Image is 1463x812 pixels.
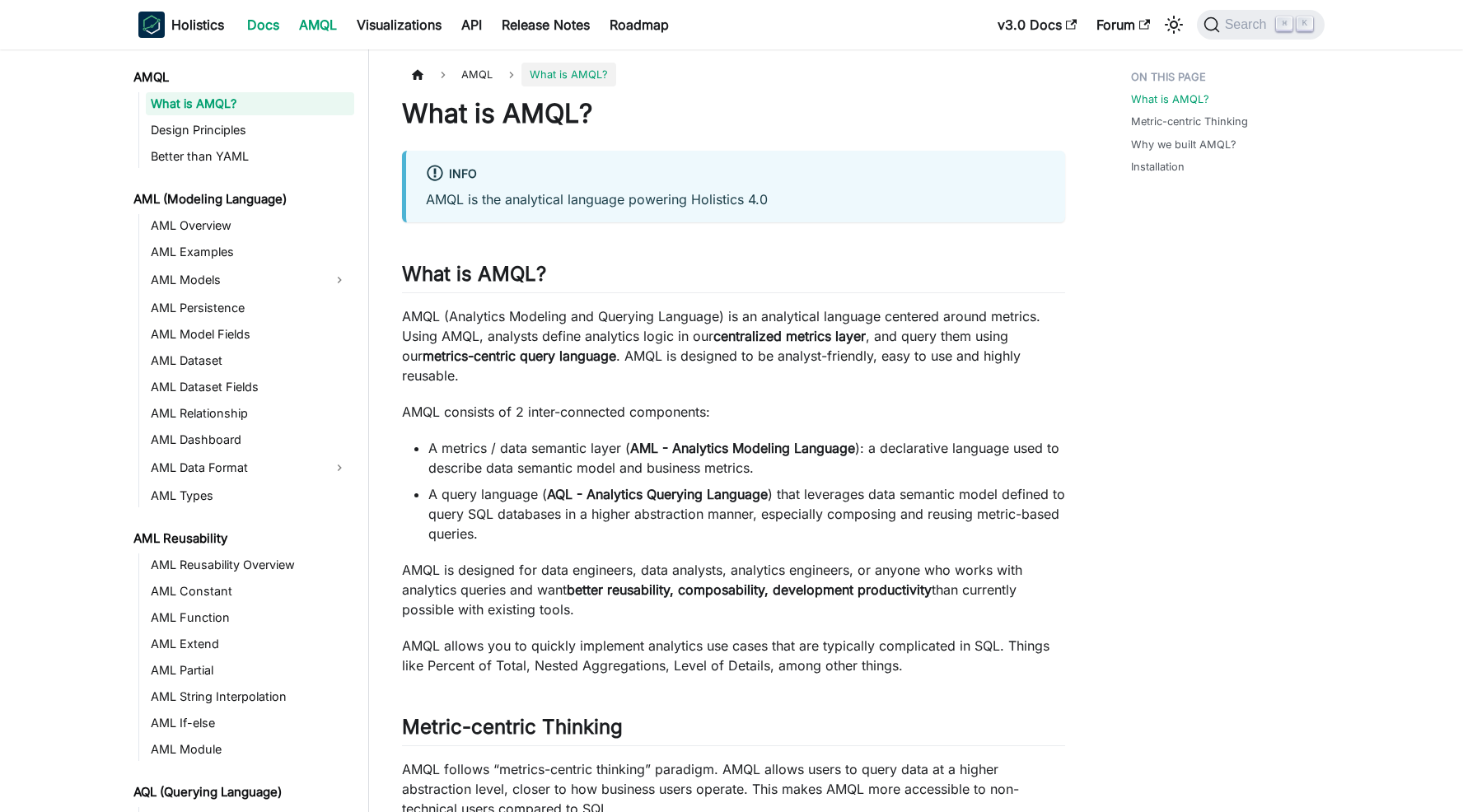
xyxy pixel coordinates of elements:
[146,553,354,576] a: AML Reusability Overview
[492,12,600,38] a: Release Notes
[1161,12,1187,38] button: Switch between dark and light mode (currently light mode)
[146,296,354,320] a: AML Persistence
[146,606,354,629] a: AML Function
[1131,114,1248,129] a: Metric-centric Thinking
[1197,10,1325,40] button: Search (Command+K)
[129,188,354,211] a: AML (Modeling Language)
[567,581,932,598] strong: better reusability, composability, development productivity
[146,659,354,682] a: AML Partial
[325,455,354,481] button: Expand sidebar category 'AML Data Format'
[402,262,1065,293] h2: What is AMQL?
[171,15,224,35] b: Holistics
[428,484,1065,544] li: A query language ( ) that leverages data semantic model defined to query SQL databases in a highe...
[1131,91,1209,107] a: What is AMQL?
[402,560,1065,619] p: AMQL is designed for data engineers, data analysts, analytics engineers, or anyone who works with...
[1131,137,1236,152] a: Why we built AMQL?
[402,715,1065,746] h2: Metric-centric Thinking
[146,349,354,372] a: AML Dataset
[451,12,492,38] a: API
[146,455,325,481] a: AML Data Format
[146,92,354,115] a: What is AMQL?
[129,527,354,550] a: AML Reusability
[146,738,354,761] a: AML Module
[146,119,354,142] a: Design Principles
[426,189,1045,209] p: AMQL is the analytical language powering Holistics 4.0
[146,214,354,237] a: AML Overview
[600,12,679,38] a: Roadmap
[146,632,354,656] a: AML Extend
[347,12,451,38] a: Visualizations
[146,145,354,168] a: Better than YAML
[1087,12,1160,38] a: Forum
[138,12,165,38] img: Holistics
[402,402,1065,422] p: AMQL consists of 2 inter-connected components:
[146,580,354,603] a: AML Constant
[1297,16,1313,31] kbd: K
[146,240,354,264] a: AML Examples
[146,267,325,293] a: AML Models
[402,636,1065,675] p: AMQL allows you to quickly implement analytics use cases that are typically complicated in SQL. T...
[146,376,354,399] a: AML Dataset Fields
[146,323,354,346] a: AML Model Fields
[146,685,354,708] a: AML String Interpolation
[402,63,1065,86] nav: Breadcrumbs
[428,438,1065,478] li: A metrics / data semantic layer ( ): a declarative language used to describe data semantic model ...
[146,712,354,735] a: AML If-else
[1220,17,1277,32] span: Search
[138,12,224,38] a: HolisticsHolistics
[146,402,354,425] a: AML Relationship
[289,12,347,38] a: AMQL
[630,440,855,456] strong: AML - Analytics Modeling Language
[129,66,354,89] a: AMQL
[1276,16,1292,31] kbd: ⌘
[146,428,354,451] a: AML Dashboard
[423,348,616,364] strong: metrics-centric query language
[402,63,433,86] a: Home page
[122,49,369,812] nav: Docs sidebar
[402,97,1065,130] h1: What is AMQL?
[237,12,289,38] a: Docs
[713,328,866,344] strong: centralized metrics layer
[453,63,501,86] span: AMQL
[325,267,354,293] button: Expand sidebar category 'AML Models'
[1131,159,1185,175] a: Installation
[146,484,354,507] a: AML Types
[426,164,1045,185] div: info
[402,306,1065,385] p: AMQL (Analytics Modeling and Querying Language) is an analytical language centered around metrics...
[988,12,1087,38] a: v3.0 Docs
[129,781,354,804] a: AQL (Querying Language)
[521,63,616,86] span: What is AMQL?
[547,486,768,502] strong: AQL - Analytics Querying Language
